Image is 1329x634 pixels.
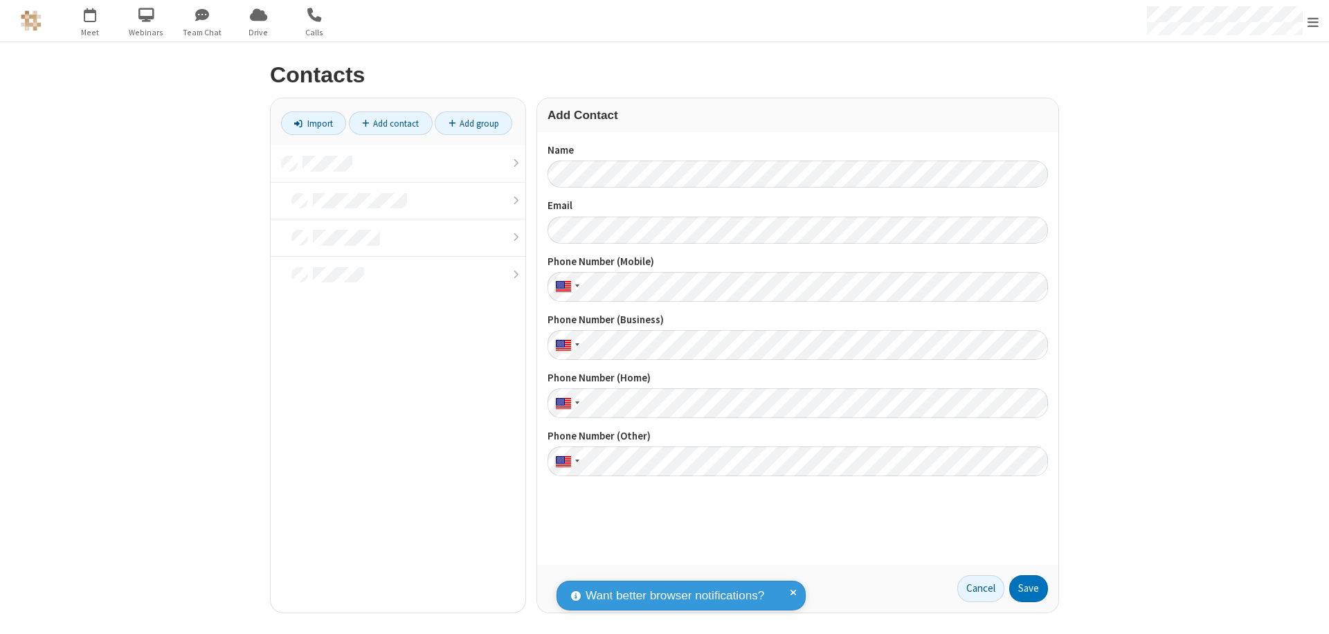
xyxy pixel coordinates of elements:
a: Add group [435,111,512,135]
span: Meet [64,26,116,39]
h3: Add Contact [548,109,1048,122]
div: United States: + 1 [548,272,584,302]
a: Import [281,111,346,135]
label: Phone Number (Other) [548,428,1048,444]
div: United States: + 1 [548,446,584,476]
span: Calls [289,26,341,39]
span: Want better browser notifications? [586,587,764,605]
a: Add contact [349,111,433,135]
img: QA Selenium DO NOT DELETE OR CHANGE [21,10,42,31]
span: Webinars [120,26,172,39]
a: Cancel [957,575,1004,603]
label: Email [548,198,1048,214]
span: Team Chat [177,26,228,39]
button: Save [1009,575,1048,603]
label: Name [548,143,1048,158]
label: Phone Number (Home) [548,370,1048,386]
h2: Contacts [270,63,1059,87]
div: United States: + 1 [548,330,584,360]
label: Phone Number (Mobile) [548,254,1048,270]
div: United States: + 1 [548,388,584,418]
label: Phone Number (Business) [548,312,1048,328]
span: Drive [233,26,284,39]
